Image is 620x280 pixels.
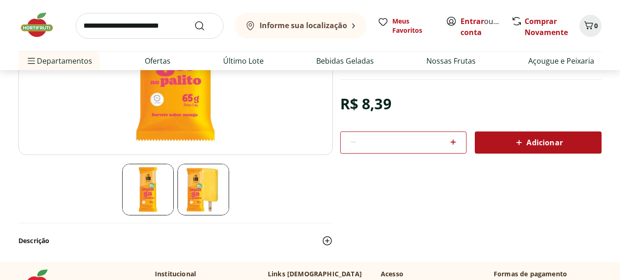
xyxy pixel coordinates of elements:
[392,17,435,35] span: Meus Favoritos
[268,269,362,279] p: Links [DEMOGRAPHIC_DATA]
[579,15,602,37] button: Carrinho
[76,13,224,39] input: search
[378,17,435,35] a: Meus Favoritos
[194,20,216,31] button: Submit Search
[528,55,594,66] a: Açougue e Peixaria
[26,50,92,72] span: Departamentos
[514,137,562,148] span: Adicionar
[155,269,196,279] p: Institucional
[525,16,568,37] a: Comprar Novamente
[475,131,602,154] button: Adicionar
[426,55,476,66] a: Nossas Frutas
[235,13,366,39] button: Informe sua localização
[260,20,347,30] b: Informe sua localização
[494,269,602,279] p: Formas de pagamento
[316,55,374,66] a: Bebidas Geladas
[381,269,403,279] p: Acesso
[18,11,65,39] img: Hortifruti
[340,91,391,117] div: R$ 8,39
[18,231,333,251] button: Descrição
[122,164,174,215] img: Picolé de Manga Los Los 65g
[594,21,598,30] span: 0
[461,16,511,37] a: Criar conta
[145,55,171,66] a: Ofertas
[223,55,264,66] a: Último Lote
[177,164,229,215] img: Foto 2 Picolé de Manga Los Los 65g
[461,16,502,38] span: ou
[461,16,484,26] a: Entrar
[26,50,37,72] button: Menu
